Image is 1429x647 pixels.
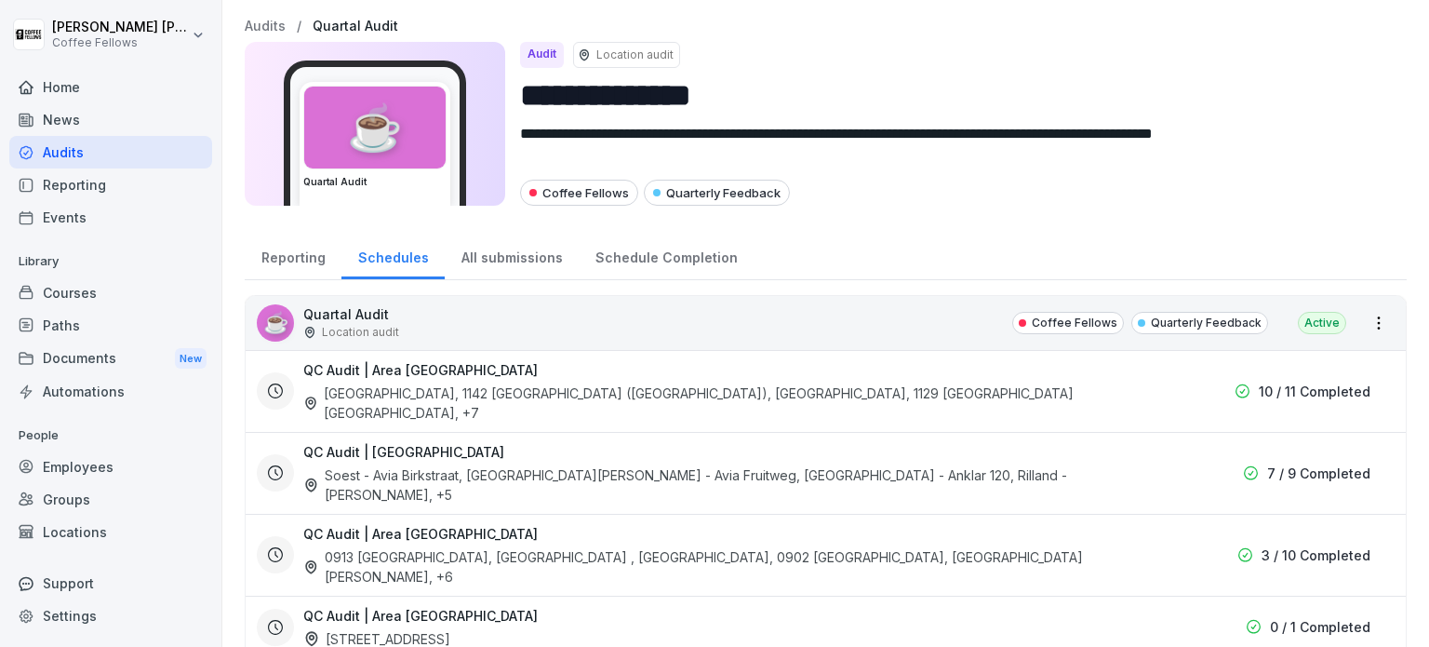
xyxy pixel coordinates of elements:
div: Coffee Fellows [520,180,638,206]
h3: QC Audit | Area [GEOGRAPHIC_DATA] [303,360,538,380]
div: Documents [9,342,212,376]
p: Coffee Fellows [1032,315,1117,331]
div: Support [9,567,212,600]
p: 7 / 9 Completed [1267,464,1370,483]
a: Paths [9,309,212,342]
a: All submissions [445,232,579,279]
a: News [9,103,212,136]
a: Settings [9,600,212,632]
a: Courses [9,276,212,309]
div: Active [1298,312,1346,334]
p: Coffee Fellows [52,36,188,49]
div: Audit [520,42,564,68]
div: [GEOGRAPHIC_DATA], 1142 [GEOGRAPHIC_DATA] ([GEOGRAPHIC_DATA]), [GEOGRAPHIC_DATA], 1129 [GEOGRAPHI... [303,384,1138,423]
a: Audits [9,136,212,168]
a: Locations [9,516,212,548]
div: Quarterly Feedback [644,180,790,206]
div: Soest - Avia Birkstraat, [GEOGRAPHIC_DATA][PERSON_NAME] - Avia Fruitweg, [GEOGRAPHIC_DATA] - Ankl... [303,465,1138,505]
p: Location audit [322,324,399,341]
div: ☕ [257,304,294,342]
h3: QC Audit | Area [GEOGRAPHIC_DATA] [303,524,538,544]
a: Groups [9,483,212,516]
p: Library [9,247,212,276]
div: New [175,348,207,370]
p: Quarterly Feedback [1151,315,1262,331]
a: Reporting [245,232,341,279]
a: Events [9,201,212,234]
p: Location audit [596,47,674,63]
a: Home [9,71,212,103]
p: / [297,19,301,34]
a: DocumentsNew [9,342,212,376]
p: 0 / 1 Completed [1270,617,1370,637]
a: Audits [245,19,286,34]
h3: QC Audit | [GEOGRAPHIC_DATA] [303,442,504,462]
a: Schedules [341,232,445,279]
p: 10 / 11 Completed [1259,382,1370,401]
a: Schedule Completion [579,232,754,279]
p: Quartal Audit [303,304,399,324]
h3: QC Audit | Area [GEOGRAPHIC_DATA] [303,606,538,626]
a: Automations [9,375,212,408]
a: Employees [9,451,212,483]
p: [PERSON_NAME] [PERSON_NAME] [52,20,188,35]
a: Reporting [9,168,212,201]
div: 0913 [GEOGRAPHIC_DATA], [GEOGRAPHIC_DATA] , [GEOGRAPHIC_DATA], 0902 [GEOGRAPHIC_DATA], [GEOGRAPHI... [303,547,1138,586]
p: People [9,421,212,451]
div: ☕ [304,87,446,168]
a: Quartal Audit [313,19,398,34]
h3: Quartal Audit [303,175,447,189]
p: 3 / 10 Completed [1262,546,1370,565]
